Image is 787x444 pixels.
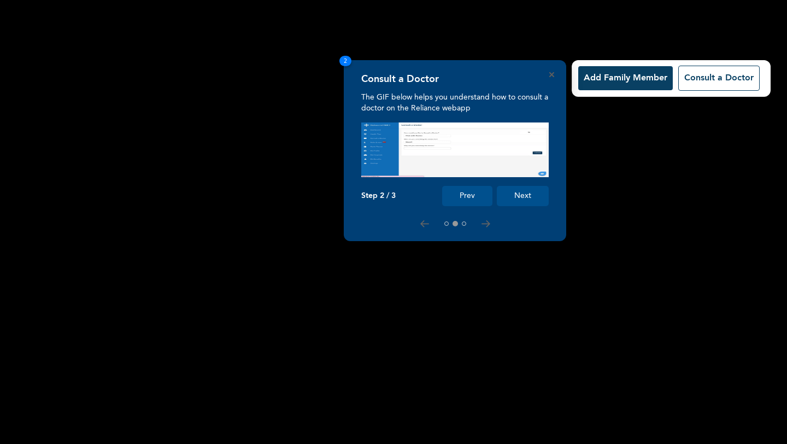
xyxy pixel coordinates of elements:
h4: Consult a Doctor [361,73,439,85]
button: Add Family Member [578,66,673,90]
span: 2 [339,56,351,66]
img: consult_tour.f0374f2500000a21e88d.gif [361,122,549,177]
button: Close [549,72,554,77]
p: Step 2 / 3 [361,191,396,201]
p: The GIF below helps you understand how to consult a doctor on the Reliance webapp [361,92,549,114]
button: Prev [442,186,492,206]
button: Consult a Doctor [678,66,760,91]
button: Next [497,186,549,206]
